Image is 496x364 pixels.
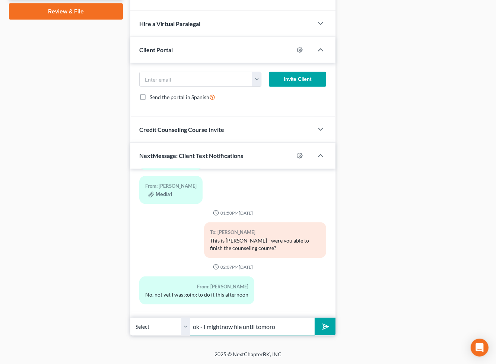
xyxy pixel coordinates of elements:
[140,72,252,86] input: Enter email
[148,192,172,198] button: Media1
[145,182,197,191] div: From: [PERSON_NAME]
[139,264,327,270] div: 02:07PM[DATE]
[471,339,489,357] div: Open Intercom Messenger
[9,3,123,20] a: Review & File
[210,228,320,237] div: To: [PERSON_NAME]
[269,72,326,87] button: Invite Client
[190,317,315,336] input: Say something...
[139,46,173,53] span: Client Portal
[139,20,200,27] span: Hire a Virtual Paralegal
[150,94,209,100] span: Send the portal in Spanish
[139,126,224,133] span: Credit Counseling Course Invite
[145,282,248,291] div: From: [PERSON_NAME]
[139,210,327,216] div: 01:50PM[DATE]
[139,152,243,159] span: NextMessage: Client Text Notifications
[36,351,460,364] div: 2025 © NextChapterBK, INC
[145,291,248,298] div: No, not yet I was going to do it this afternoon
[210,237,320,252] div: This is [PERSON_NAME] - were you able to finish the counseling course?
